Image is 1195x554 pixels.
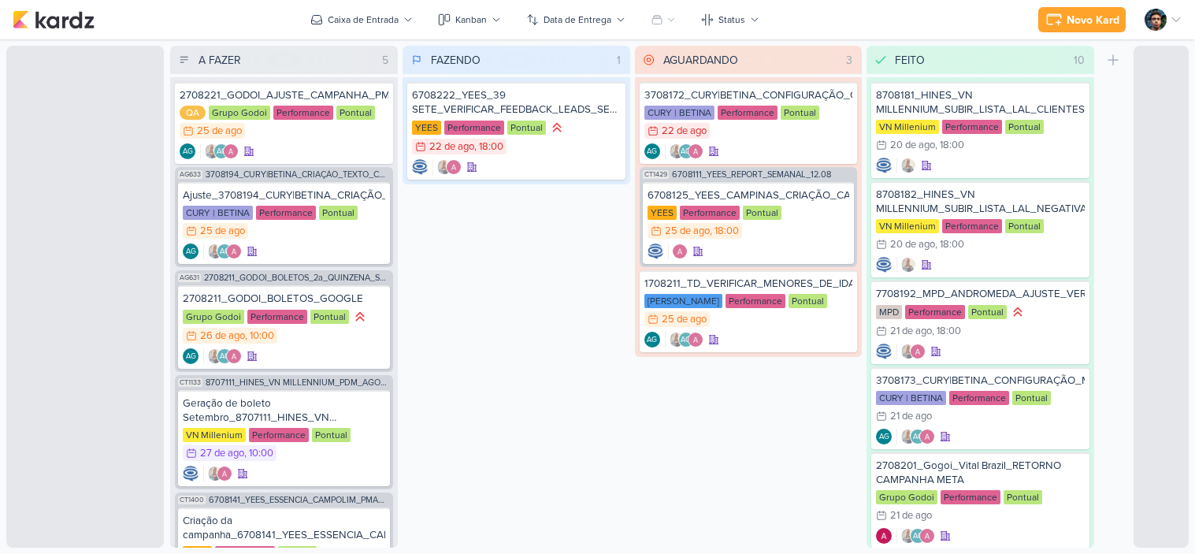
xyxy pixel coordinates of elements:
[180,88,388,102] div: 2708221_GODOI_AJUSTE_CAMPANHA_PMAX_ROBLOX_SABIN
[183,428,246,442] div: VN Millenium
[789,294,827,308] div: Pontual
[1005,120,1044,134] div: Pontual
[935,240,964,250] div: , 18:00
[444,121,504,135] div: Performance
[183,188,385,203] div: Ajuste_3708194_CURY|BETINA_CRIAÇÃO_TEXTO_CAMPANHA_META_V3
[840,52,859,69] div: 3
[429,142,474,152] div: 22 de ago
[876,429,892,444] div: Aline Gimenez Graciano
[935,140,964,151] div: , 18:00
[913,433,923,441] p: AG
[178,170,202,179] span: AG633
[183,244,199,259] div: Aline Gimenez Graciano
[1067,12,1119,28] div: Novo Kard
[412,88,621,117] div: 6708222_YEES_39 SETE_VERIFICAR_FEEDBACK_LEADS_SEM_ PERFIL
[665,226,710,236] div: 25 de ago
[256,206,316,220] div: Performance
[781,106,819,120] div: Pontual
[669,332,685,348] img: Iara Santos
[319,206,358,220] div: Pontual
[896,257,916,273] div: Colaboradores: Iara Santos
[312,428,351,442] div: Pontual
[310,310,349,324] div: Pontual
[680,206,740,220] div: Performance
[876,344,892,359] img: Caroline Traven De Andrade
[876,391,946,405] div: CURY | BETINA
[183,244,199,259] div: Criador(a): Aline Gimenez Graciano
[876,528,892,544] img: Alessandra Gomes
[183,292,385,306] div: 2708211_GODOI_BOLETOS_GOOGLE
[432,159,462,175] div: Colaboradores: Iara Santos, Alessandra Gomes
[968,305,1007,319] div: Pontual
[876,257,892,273] div: Criador(a): Caroline Traven De Andrade
[644,277,853,291] div: 1708211_TD_VERIFICAR_MENORES_DE_IDADE_LCSA
[183,466,199,481] div: Criador(a): Caroline Traven De Andrade
[688,143,703,159] img: Alessandra Gomes
[644,106,714,120] div: CURY | BETINA
[896,344,926,359] div: Colaboradores: Iara Santos, Alessandra Gomes
[183,348,199,364] div: Criador(a): Aline Gimenez Graciano
[183,514,385,542] div: Criação da campanha_6708141_YEES_ESSENCIA_CAMPOLIM_PMAX_OFFLINE
[644,294,722,308] div: [PERSON_NAME]
[412,159,428,175] div: Criador(a): Caroline Traven De Andrade
[180,143,195,159] div: Aline Gimenez Graciano
[900,429,916,444] img: Iara Santos
[223,143,239,159] img: Alessandra Gomes
[220,353,230,361] p: AG
[688,332,703,348] img: Alessandra Gomes
[876,120,939,134] div: VN Millenium
[900,158,916,173] img: Iara Santos
[665,143,703,159] div: Colaboradores: Iara Santos, Aline Gimenez Graciano, Alessandra Gomes
[186,248,196,256] p: AG
[681,148,691,156] p: AG
[204,143,220,159] img: Iara Santos
[183,206,253,220] div: CURY | BETINA
[204,273,390,282] span: 2708211_GODOI_BOLETOS_2a_QUINZENA_SETEMBRO+OUTUBRO
[203,348,242,364] div: Colaboradores: Iara Santos, Aline Gimenez Graciano, Alessandra Gomes
[710,226,739,236] div: , 18:00
[206,378,390,387] span: 8707111_HINES_VN MILLENNIUM_PDM_AGOSTO_TRIMESTRE
[718,106,777,120] div: Performance
[910,429,926,444] div: Aline Gimenez Graciano
[876,219,939,233] div: VN Millenium
[1012,391,1051,405] div: Pontual
[644,332,660,348] div: Aline Gimenez Graciano
[890,411,932,422] div: 21 de ago
[919,528,935,544] img: Alessandra Gomes
[180,143,195,159] div: Criador(a): Aline Gimenez Graciano
[412,121,441,135] div: YEES
[352,309,368,325] div: Prioridade Alta
[446,159,462,175] img: Alessandra Gomes
[876,374,1085,388] div: 3708173_CURY|BETINA_CONFIGURAÇÃO_META
[890,326,932,336] div: 21 de ago
[1145,9,1167,31] img: Nelito Junior
[647,148,657,156] p: AG
[668,244,688,259] div: Colaboradores: Alessandra Gomes
[876,305,902,319] div: MPD
[678,143,694,159] div: Aline Gimenez Graciano
[890,240,935,250] div: 20 de ago
[726,294,785,308] div: Performance
[206,170,390,179] span: 3708194_CURY|BETINA_CRIAÇÃO_TEXTO_CAMPANHA_META
[217,148,227,156] p: AG
[200,143,239,159] div: Colaboradores: Iara Santos, Aline Gimenez Graciano, Alessandra Gomes
[226,348,242,364] img: Alessandra Gomes
[1005,219,1044,233] div: Pontual
[178,496,206,504] span: CT1400
[648,206,677,220] div: YEES
[662,314,707,325] div: 25 de ago
[672,244,688,259] img: Alessandra Gomes
[203,466,232,481] div: Colaboradores: Iara Santos, Alessandra Gomes
[648,244,663,259] div: Criador(a): Caroline Traven De Andrade
[919,429,935,444] img: Alessandra Gomes
[643,170,669,179] span: CT1429
[910,528,926,544] div: Aline Gimenez Graciano
[942,120,1002,134] div: Performance
[273,106,333,120] div: Performance
[644,143,660,159] div: Aline Gimenez Graciano
[244,448,273,459] div: , 10:00
[217,244,232,259] div: Aline Gimenez Graciano
[662,126,707,136] div: 22 de ago
[207,244,223,259] img: Iara Santos
[186,353,196,361] p: AG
